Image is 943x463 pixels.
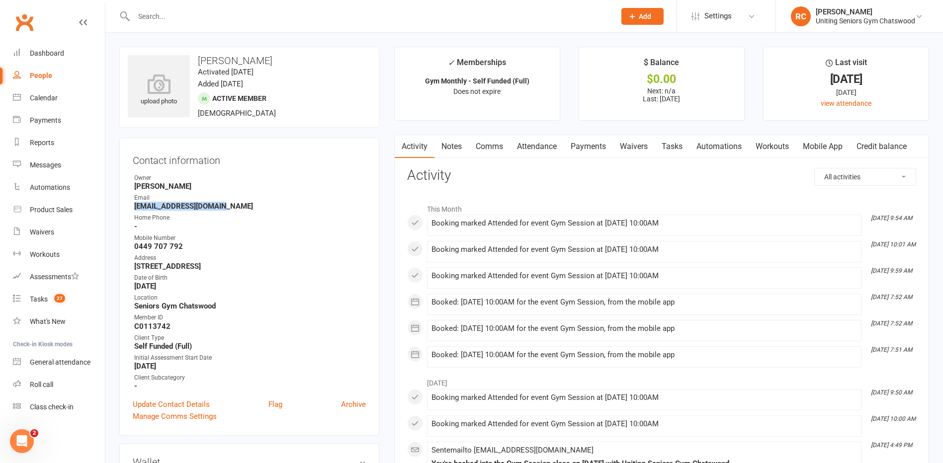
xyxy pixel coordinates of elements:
i: [DATE] 10:01 AM [871,241,916,248]
strong: - [134,382,366,390]
div: Workouts [30,250,60,258]
div: Assessments [30,273,79,281]
i: [DATE] 7:52 AM [871,320,912,327]
div: Mobile Number [134,233,366,243]
a: Workouts [13,243,105,266]
a: Messages [13,154,105,176]
a: Calendar [13,87,105,109]
div: Booking marked Attended for event Gym Session at [DATE] 10:00AM [431,219,857,228]
div: [DATE] [772,74,920,84]
a: Clubworx [12,10,37,35]
a: What's New [13,310,105,333]
a: Activity [395,135,434,158]
div: Date of Birth [134,273,366,283]
strong: [EMAIL_ADDRESS][DOMAIN_NAME] [134,202,366,211]
a: Manage Comms Settings [133,410,217,422]
strong: [DATE] [134,282,366,291]
strong: - [134,222,366,231]
div: Client Type [134,333,366,343]
h3: [PERSON_NAME] [128,55,371,66]
a: Waivers [613,135,655,158]
strong: Gym Monthly - Self Funded (Full) [425,77,529,85]
a: Attendance [510,135,564,158]
i: [DATE] 10:00 AM [871,415,916,422]
div: Location [134,293,366,303]
p: Next: n/a Last: [DATE] [588,87,735,103]
div: Class check-in [30,403,74,411]
div: Roll call [30,381,53,388]
li: [DATE] [407,373,916,388]
div: Waivers [30,228,54,236]
strong: Seniors Gym Chatswood [134,302,366,310]
button: Add [621,8,664,25]
strong: [PERSON_NAME] [134,182,366,191]
strong: 0449 707 792 [134,242,366,251]
span: [DEMOGRAPHIC_DATA] [198,109,276,118]
div: Initial Assessment Start Date [134,353,366,363]
time: Activated [DATE] [198,68,254,77]
div: Uniting Seniors Gym Chatswood [816,16,915,25]
a: Automations [689,135,749,158]
i: [DATE] 4:49 PM [871,442,912,449]
a: Notes [434,135,469,158]
div: Dashboard [30,49,64,57]
div: Last visit [826,56,867,74]
div: Automations [30,183,70,191]
a: Roll call [13,374,105,396]
div: Calendar [30,94,58,102]
div: Member ID [134,313,366,322]
a: People [13,65,105,87]
input: Search... [131,9,608,23]
a: Flag [268,398,282,410]
div: Booking marked Attended for event Gym Session at [DATE] 10:00AM [431,420,857,428]
span: 2 [30,429,38,437]
div: Product Sales [30,206,73,214]
a: Automations [13,176,105,199]
a: Comms [469,135,510,158]
h3: Contact information [133,151,366,166]
div: Client Subcategory [134,373,366,383]
strong: C0113742 [134,322,366,331]
a: General attendance kiosk mode [13,351,105,374]
a: Tasks [655,135,689,158]
div: People [30,72,52,79]
i: [DATE] 9:59 AM [871,267,912,274]
i: [DATE] 7:51 AM [871,346,912,353]
span: Does not expire [453,87,501,95]
div: Messages [30,161,61,169]
span: Sent email to [EMAIL_ADDRESS][DOMAIN_NAME] [431,446,594,455]
a: Payments [564,135,613,158]
span: Add [639,12,651,20]
i: [DATE] 7:52 AM [871,294,912,301]
a: Update Contact Details [133,398,210,410]
div: Address [134,253,366,263]
i: [DATE] 9:54 AM [871,215,912,222]
i: [DATE] 9:50 AM [871,389,912,396]
div: $ Balance [644,56,679,74]
div: Tasks [30,295,48,303]
i: ✓ [448,58,454,68]
a: Product Sales [13,199,105,221]
span: 27 [54,294,65,303]
div: Booking marked Attended for event Gym Session at [DATE] 10:00AM [431,393,857,402]
div: Email [134,193,366,203]
div: Booked: [DATE] 10:00AM for the event Gym Session, from the mobile app [431,351,857,359]
a: Archive [341,398,366,410]
div: [PERSON_NAME] [816,7,915,16]
div: $0.00 [588,74,735,84]
time: Added [DATE] [198,79,243,88]
a: Tasks 27 [13,288,105,310]
a: Class kiosk mode [13,396,105,418]
div: upload photo [128,74,190,107]
h3: Activity [407,168,916,183]
a: Assessments [13,266,105,288]
span: Settings [704,5,732,27]
div: Home Phone [134,213,366,223]
div: [DATE] [772,87,920,98]
strong: Self Funded (Full) [134,342,366,351]
a: view attendance [821,99,871,107]
a: Dashboard [13,42,105,65]
a: Workouts [749,135,796,158]
div: Reports [30,139,54,147]
div: Booked: [DATE] 10:00AM for the event Gym Session, from the mobile app [431,324,857,333]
